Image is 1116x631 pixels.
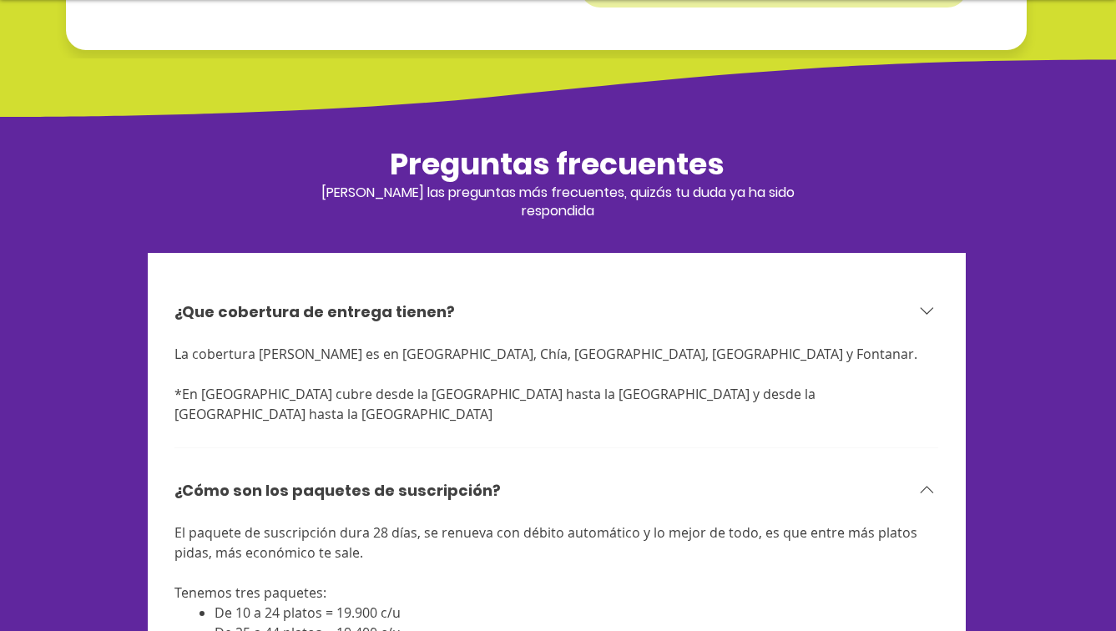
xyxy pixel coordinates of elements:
[390,143,725,185] span: Preguntas frecuentes
[174,480,501,501] h3: ¿Cómo son los paquetes de suscripción?
[174,280,939,344] button: ¿Que cobertura de entrega tienen?
[174,345,917,363] span: La cobertura [PERSON_NAME] es en [GEOGRAPHIC_DATA], Chía, [GEOGRAPHIC_DATA], [GEOGRAPHIC_DATA] y ...
[215,603,401,622] span: De 10 a 24 platos = 19.900 c/u
[174,385,819,423] span: *En [GEOGRAPHIC_DATA] cubre desde la [GEOGRAPHIC_DATA] hasta la [GEOGRAPHIC_DATA] y desde la [GEO...
[174,344,939,457] div: ¿Que cobertura de entrega tienen?
[174,458,939,522] button: ¿Cómo son los paquetes de suscripción?
[174,301,455,322] h3: ¿Que cobertura de entrega tienen?
[321,183,795,220] span: [PERSON_NAME] las preguntas más frecuentes, quizás tu duda ya ha sido respondida
[1019,534,1099,614] iframe: Messagebird Livechat Widget
[174,583,326,602] span: Tenemos tres paquetes:
[174,523,921,562] span: El paquete de suscripción dura 28 días, se renueva con débito automático y lo mejor de todo, es q...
